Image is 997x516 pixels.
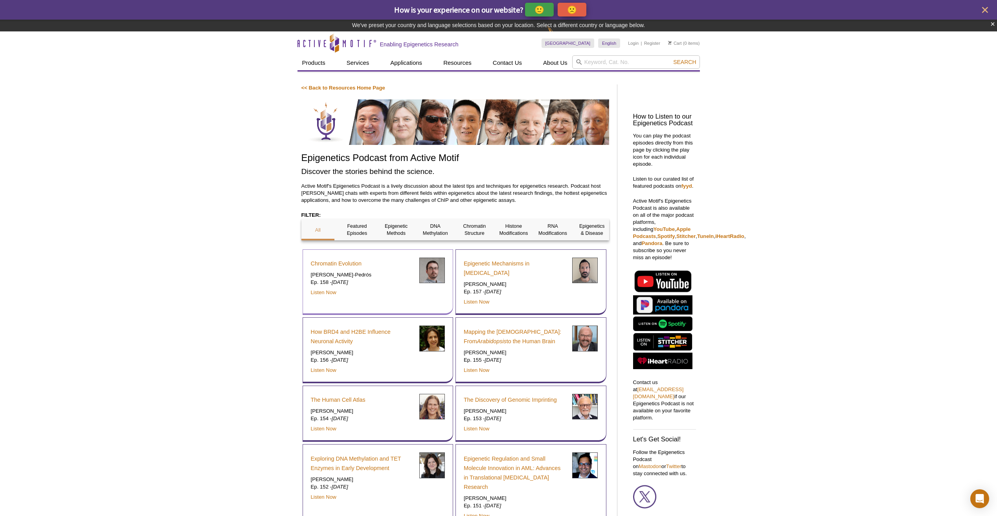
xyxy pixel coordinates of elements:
[485,289,501,295] em: [DATE]
[572,326,598,351] img: Joseph Ecker headshot
[464,454,566,492] a: Epigenetic Regulation and Small Molecule Innovation in AML: Advances in Translational [MEDICAL_DA...
[464,502,566,509] p: Ep. 151 -
[633,449,696,477] p: Follow the Epigenetics Podcast on or to stay connected with us.
[301,85,385,91] a: << Back to Resources Home Page
[464,495,566,502] p: [PERSON_NAME]
[567,5,577,15] p: 🙁
[301,183,609,204] p: Active Motif's Epigenetics Podcast is a lively discussion about the latest tips and techniques fo...
[980,5,990,15] button: close
[464,367,489,373] a: Listen Now
[311,395,365,404] a: The Human Cell Atlas
[633,379,696,421] p: Contact us at if our Epigenetics Podcast is not available on your favorite platform.
[311,271,413,278] p: [PERSON_NAME]-Pedrós
[668,41,672,45] img: Your Cart
[419,326,445,351] img: Erica Korb headshot
[538,55,572,70] a: About Us
[990,20,995,29] button: ×
[633,198,696,261] p: Active Motif's Epigenetics Podcast is also available on all of the major podcast platforms, inclu...
[628,40,639,46] a: Login
[301,212,321,218] strong: FILTER:
[464,426,489,432] a: Listen Now
[380,223,413,237] p: Epigenetic Methods
[464,288,566,295] p: Ep. 157 -
[575,223,609,237] p: Epigenetics & Disease
[633,386,684,399] a: [EMAIL_ADDRESS][DOMAIN_NAME]
[641,38,642,48] li: |
[654,226,675,232] a: YouTube
[598,38,620,48] a: English
[697,233,714,239] a: TuneIn
[342,55,374,70] a: Services
[311,426,336,432] a: Listen Now
[485,415,501,421] em: [DATE]
[633,132,696,168] p: You can play the podcast episodes directly from this page by clicking the play icon for each indi...
[301,153,609,164] h1: Epigenetics Podcast from Active Motif
[542,38,595,48] a: [GEOGRAPHIC_DATA]
[644,40,660,46] a: Register
[477,338,507,344] em: Arabidopsis
[311,408,413,415] p: [PERSON_NAME]
[633,436,696,443] h3: Let's Get Social!
[671,59,698,66] button: Search
[642,240,663,246] a: Pandora
[301,227,335,234] p: All
[301,99,609,145] img: Discover the stories behind the science.
[311,454,413,473] a: Exploring DNA Methylation and TET Enzymes in Early Development
[572,394,598,419] img: Azim Surani headshot
[676,233,696,239] a: Stitcher
[633,353,692,370] img: Listen on iHeartRadio
[464,349,566,356] p: [PERSON_NAME]
[633,485,657,509] img: Active Motif Twitter
[311,279,413,286] p: Ep. 158 -
[681,183,692,189] strong: fyyd
[464,357,566,364] p: Ep. 155 -
[633,226,691,239] a: Apple Podcasts
[332,357,348,363] em: [DATE]
[458,223,491,237] p: Chromatin Structure
[311,259,362,268] a: Chromatin Evolution
[464,395,557,404] a: The Discovery of Genomic Imprinting
[419,258,445,283] img: Arnau Sebe Pedros headshot
[572,452,598,478] img: Weiwei Dang headshot
[311,349,413,356] p: [PERSON_NAME]
[419,223,452,237] p: DNA Methylation
[311,415,413,422] p: Ep. 154 -
[633,317,692,331] img: Listen on Spotify
[633,295,692,315] img: Listen on Pandora
[633,333,692,351] img: Listen on Stitcher
[311,289,336,295] a: Listen Now
[464,281,566,288] p: [PERSON_NAME]
[534,5,544,15] p: 🙂
[419,394,445,419] img: Sarah Teichmann headshot
[572,55,700,69] input: Keyword, Cat. No.
[657,233,675,239] a: Spotify
[485,503,501,509] em: [DATE]
[668,40,682,46] a: Cart
[464,408,566,415] p: [PERSON_NAME]
[673,59,696,65] span: Search
[633,113,696,127] h3: How to Listen to our Epigenetics Podcast
[439,55,476,70] a: Resources
[311,327,413,346] a: How BRD4 and H2BE Influence Neuronal Activity
[311,494,336,500] a: Listen Now
[394,5,523,15] span: How is your experience on our website?
[311,483,413,490] p: Ep. 152 -
[639,463,661,469] a: Mastodon
[547,26,568,44] img: Change Here
[311,367,336,373] a: Listen Now
[380,41,459,48] h2: Enabling Epigenetics Research
[970,489,989,508] div: Open Intercom Messenger
[464,327,566,346] a: Mapping the [DEMOGRAPHIC_DATA]: FromArabidopsisto the Human Brain
[386,55,427,70] a: Applications
[297,55,330,70] a: Products
[301,166,609,177] h2: Discover the stories behind the science.
[464,299,489,305] a: Listen Now
[497,223,531,237] p: Histone Modifications
[488,55,527,70] a: Contact Us
[715,233,744,239] a: iHeartRadio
